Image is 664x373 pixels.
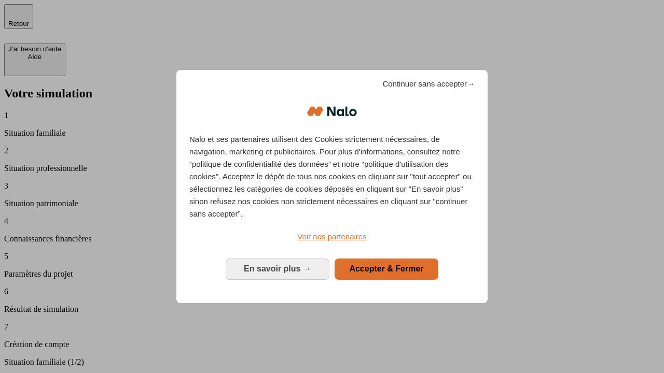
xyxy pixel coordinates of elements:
span: En savoir plus → [244,264,311,273]
span: Accepter & Fermer [349,264,423,273]
button: En savoir plus: Configurer vos consentements [226,259,329,279]
div: Bienvenue chez Nalo Gestion du consentement [176,70,488,303]
p: Nalo et ses partenaires utilisent des Cookies strictement nécessaires, de navigation, marketing e... [189,133,475,220]
span: Continuer sans accepter→ [382,78,475,90]
button: Accepter & Fermer: Accepter notre traitement des données et fermer [335,259,438,279]
a: Voir nos partenaires [189,231,475,243]
img: Logo [307,96,357,127]
span: Voir nos partenaires [297,232,366,241]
